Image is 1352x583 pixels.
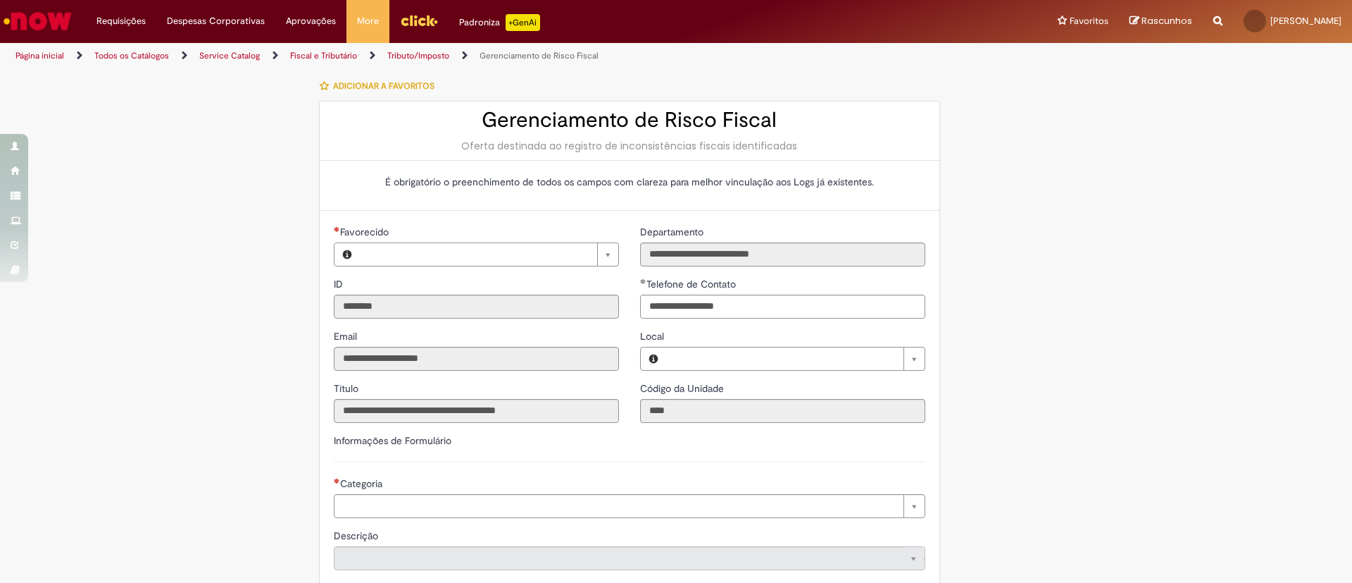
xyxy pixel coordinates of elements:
img: click_logo_yellow_360x200.png [400,10,438,31]
h2: Gerenciamento de Risco Fiscal [334,109,925,132]
span: Somente leitura - Título [334,382,361,395]
a: Service Catalog [199,50,260,61]
span: Necessários - Categoria [340,477,385,490]
label: Somente leitura - Email [334,329,360,343]
span: [PERSON_NAME] [1270,15,1341,27]
input: Departamento [640,243,925,266]
button: Adicionar a Favoritos [319,71,442,101]
img: ServiceNow [1,7,74,35]
button: Local, Visualizar este registro [641,348,666,370]
a: Limpar campo Descrição [334,546,925,570]
label: Somente leitura - ID [334,277,346,291]
span: Somente leitura - ID [334,278,346,290]
span: More [357,14,379,28]
label: Somente leitura - Título [334,381,361,395]
span: Somente leitura - Código da Unidade [640,382,727,395]
span: Somente leitura - Email [334,330,360,343]
ul: Trilhas de página [11,43,891,69]
span: Aprovações [286,14,336,28]
span: Necessários [334,478,340,484]
span: Requisições [96,14,146,28]
span: Despesas Corporativas [167,14,265,28]
a: Página inicial [15,50,64,61]
span: Adicionar a Favoritos [333,80,434,92]
span: Telefone de Contato [646,278,739,290]
span: Somente leitura - Departamento [640,226,706,238]
div: Padroniza [459,14,540,31]
span: Somente leitura - Descrição [334,529,381,542]
a: Limpar campo Local [666,348,925,370]
p: +GenAi [506,14,540,31]
span: Local [640,330,667,343]
a: Tributo/Imposto [387,50,449,61]
a: Fiscal e Tributário [290,50,357,61]
span: Necessários - Favorecido [340,226,392,238]
a: Limpar campo Categoria [334,494,925,518]
label: Somente leitura - Código da Unidade [640,381,727,395]
label: Informações de Formulário [334,434,451,447]
label: Somente leitura - Departamento [640,225,706,239]
button: Favorecido, Visualizar este registro [334,243,360,266]
input: Email [334,347,619,371]
a: Rascunhos [1129,15,1192,28]
p: É obrigatório o preenchimento de todos os campos com clareza para melhor vinculação aos Logs já e... [334,175,925,189]
input: Telefone de Contato [640,295,925,319]
a: Gerenciamento de Risco Fiscal [480,50,599,61]
input: ID [334,295,619,319]
div: Oferta destinada ao registro de inconsistências fiscais identificadas [334,139,925,153]
span: Obrigatório Preenchido [640,278,646,284]
a: Limpar campo Favorecido [360,243,618,266]
span: Necessários [334,226,340,232]
input: Código da Unidade [640,399,925,423]
span: Favoritos [1070,14,1108,28]
a: Todos os Catálogos [94,50,169,61]
input: Título [334,399,619,423]
span: Rascunhos [1141,14,1192,27]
